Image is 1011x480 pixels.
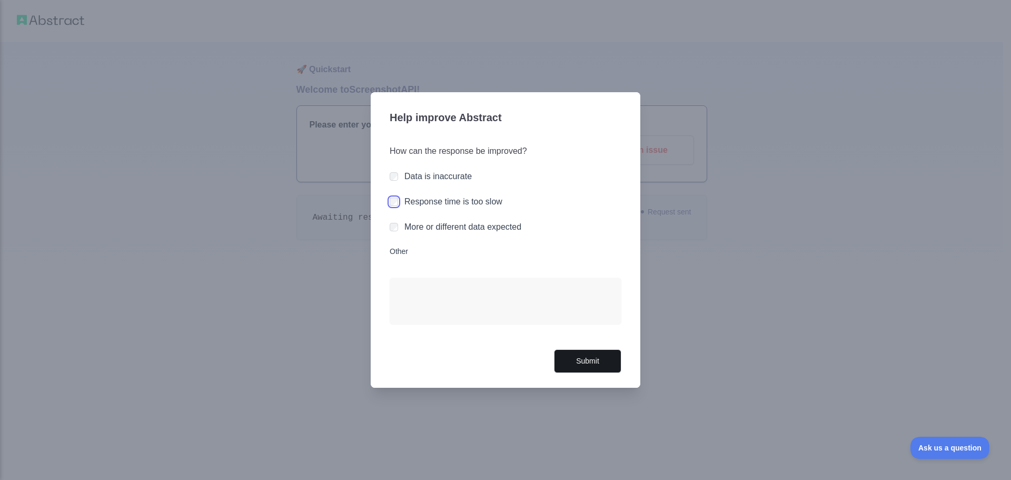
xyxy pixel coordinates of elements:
label: Data is inaccurate [404,172,472,181]
h3: Help improve Abstract [390,105,621,132]
label: More or different data expected [404,222,521,231]
label: Other [390,246,621,257]
label: Response time is too slow [404,197,502,206]
h3: How can the response be improved? [390,145,621,158]
button: Submit [554,349,621,373]
iframe: Toggle Customer Support [910,437,990,459]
